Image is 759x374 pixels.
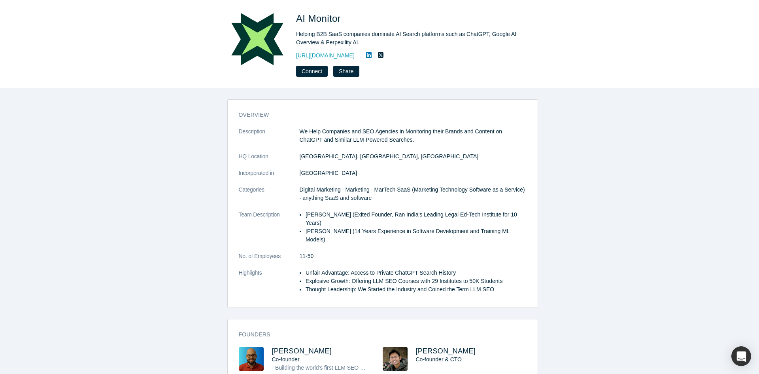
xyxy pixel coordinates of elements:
[272,365,736,371] span: - Building the world's first LLM SEO Tool. We are like SEMrush but for ChatGPT, Google AI Overvie...
[333,66,359,77] button: Share
[383,347,408,371] img: Abhishek Tripathi's Profile Image
[306,211,527,227] li: [PERSON_NAME] (Exited Founder, Ran India's Leading Legal Ed-Tech Institute for 10 Years)
[300,186,525,201] span: Digital Marketing · Marketing · MarTech SaaS (Marketing Technology Software as a Service) · anyth...
[306,227,527,244] li: [PERSON_NAME] (14 Years Experience in Software Development and Training ML Models)
[239,127,300,152] dt: Description
[416,347,476,355] a: [PERSON_NAME]
[272,356,300,363] span: Co-founder
[306,269,527,277] li: Unfair Advantage: Access to Private ChatGPT Search History
[230,11,285,67] img: AI Monitor's Logo
[296,13,344,24] span: AI Monitor
[239,269,300,302] dt: Highlights
[239,152,300,169] dt: HQ Location
[239,252,300,269] dt: No. of Employees
[296,30,517,47] div: Helping B2B SaaS companies dominate AI Search platforms such as ChatGPT, Google AI Overview & Per...
[300,127,527,144] p: We Help Companies and SEO Agencies in Monitoring their Brands and Content on ChatGPT and Similar ...
[239,347,264,371] img: Avinash Tripathi's Profile Image
[300,152,527,161] dd: [GEOGRAPHIC_DATA], [GEOGRAPHIC_DATA], [GEOGRAPHIC_DATA]
[239,111,515,119] h3: overview
[306,277,527,285] li: Explosive Growth: Offering LLM SEO Courses with 29 Institutes to 50K Students
[300,252,527,260] dd: 11-50
[296,66,328,77] button: Connect
[239,330,515,339] h3: Founders
[272,347,332,355] a: [PERSON_NAME]
[239,211,300,252] dt: Team Description
[300,169,527,177] dd: [GEOGRAPHIC_DATA]
[296,51,355,60] a: [URL][DOMAIN_NAME]
[239,169,300,186] dt: Incorporated in
[306,285,527,294] li: Thought Leadership: We Started the Industry and Coined the Term LLM SEO
[239,186,300,211] dt: Categories
[416,356,462,363] span: Co-founder & CTO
